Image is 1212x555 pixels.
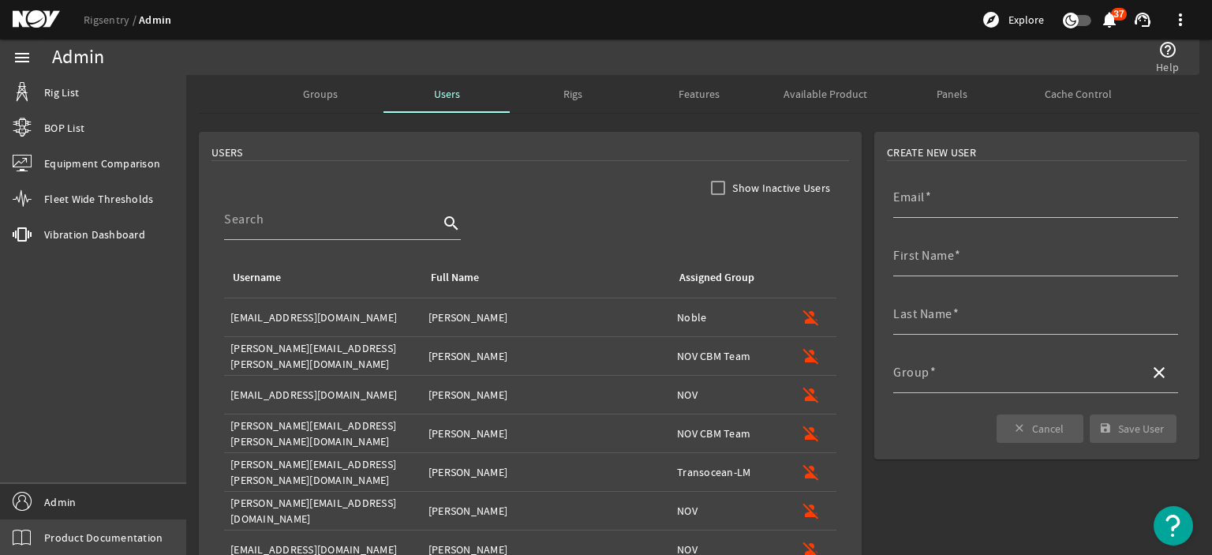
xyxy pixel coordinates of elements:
[893,306,952,322] mat-label: Last Name
[44,227,145,242] span: Vibration Dashboard
[428,503,664,519] div: [PERSON_NAME]
[230,387,416,403] div: [EMAIL_ADDRESS][DOMAIN_NAME]
[233,269,281,287] div: Username
[802,308,821,327] mat-icon: person_off
[428,387,664,403] div: [PERSON_NAME]
[434,88,460,99] span: Users
[677,387,780,403] div: NOV
[887,144,976,160] span: Create New User
[784,88,867,99] span: Available Product
[84,13,139,27] a: Rigsentry
[677,503,780,519] div: NOV
[52,50,104,66] div: Admin
[428,348,664,364] div: [PERSON_NAME]
[230,418,416,449] div: [PERSON_NAME][EMAIL_ADDRESS][PERSON_NAME][DOMAIN_NAME]
[13,225,32,244] mat-icon: vibration
[975,7,1050,32] button: Explore
[230,269,410,287] div: Username
[729,180,830,196] label: Show Inactive Users
[677,348,780,364] div: NOV CBM Team
[44,156,160,171] span: Equipment Comparison
[139,13,171,28] a: Admin
[802,463,821,482] mat-icon: person_off
[802,347,821,366] mat-icon: person_off
[893,365,930,381] mat-label: Group
[802,424,821,443] mat-icon: person_off
[303,88,338,99] span: Groups
[1154,506,1193,546] button: Open Resource Center
[44,530,163,546] span: Product Documentation
[937,88,967,99] span: Panels
[224,210,439,229] input: Search
[211,144,242,160] span: USERS
[677,309,780,325] div: Noble
[428,464,664,480] div: [PERSON_NAME]
[1133,10,1152,29] mat-icon: support_agent
[442,214,461,233] i: search
[982,10,1001,29] mat-icon: explore
[677,464,780,480] div: Transocean-LM
[230,340,416,372] div: [PERSON_NAME][EMAIL_ADDRESS][PERSON_NAME][DOMAIN_NAME]
[1008,12,1044,28] span: Explore
[893,369,1137,388] input: Select a Group
[1101,12,1117,28] button: 37
[44,84,79,100] span: Rig List
[1161,1,1199,39] button: more_vert
[563,88,582,99] span: Rigs
[677,426,780,441] div: NOV CBM Team
[1150,363,1169,382] mat-icon: close
[1158,40,1177,59] mat-icon: help_outline
[428,309,664,325] div: [PERSON_NAME]
[1100,10,1119,29] mat-icon: notifications
[44,494,76,510] span: Admin
[44,120,84,136] span: BOP List
[1156,59,1179,75] span: Help
[679,269,754,287] div: Assigned Group
[679,88,720,99] span: Features
[802,385,821,404] mat-icon: person_off
[13,48,32,67] mat-icon: menu
[431,269,479,287] div: Full Name
[44,191,153,207] span: Fleet Wide Thresholds
[230,495,416,527] div: [PERSON_NAME][EMAIL_ADDRESS][DOMAIN_NAME]
[1045,88,1112,99] span: Cache Control
[893,189,925,205] mat-label: Email
[893,248,954,264] mat-label: First Name
[230,309,416,325] div: [EMAIL_ADDRESS][DOMAIN_NAME]
[802,501,821,520] mat-icon: person_off
[428,269,658,287] div: Full Name
[230,456,416,488] div: [PERSON_NAME][EMAIL_ADDRESS][PERSON_NAME][DOMAIN_NAME]
[428,426,664,441] div: [PERSON_NAME]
